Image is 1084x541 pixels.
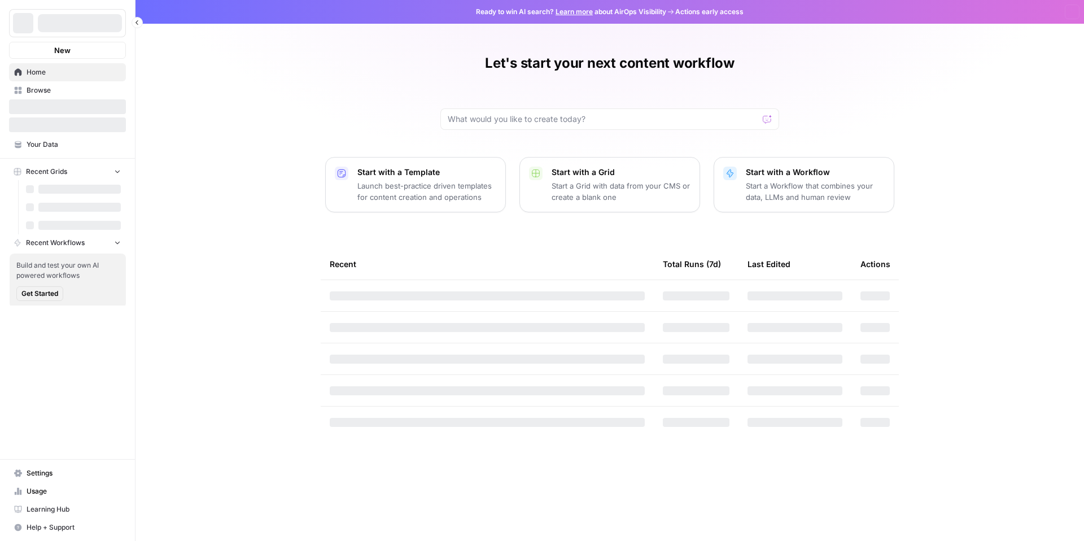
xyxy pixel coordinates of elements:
[9,500,126,518] a: Learning Hub
[9,234,126,251] button: Recent Workflows
[714,157,894,212] button: Start with a WorkflowStart a Workflow that combines your data, LLMs and human review
[27,468,121,478] span: Settings
[9,81,126,99] a: Browse
[27,67,121,77] span: Home
[330,248,645,280] div: Recent
[16,286,63,301] button: Get Started
[476,7,666,17] span: Ready to win AI search? about AirOps Visibility
[485,54,735,72] h1: Let's start your next content workflow
[27,139,121,150] span: Your Data
[556,7,593,16] a: Learn more
[9,482,126,500] a: Usage
[9,464,126,482] a: Settings
[552,167,690,178] p: Start with a Grid
[21,289,58,299] span: Get Started
[746,167,885,178] p: Start with a Workflow
[552,180,690,203] p: Start a Grid with data from your CMS or create a blank one
[448,114,758,125] input: What would you like to create today?
[9,163,126,180] button: Recent Grids
[27,504,121,514] span: Learning Hub
[9,42,126,59] button: New
[325,157,506,212] button: Start with a TemplateLaunch best-practice driven templates for content creation and operations
[9,63,126,81] a: Home
[357,167,496,178] p: Start with a Template
[9,518,126,536] button: Help + Support
[357,180,496,203] p: Launch best-practice driven templates for content creation and operations
[26,167,67,177] span: Recent Grids
[9,136,126,154] a: Your Data
[860,248,890,280] div: Actions
[663,248,721,280] div: Total Runs (7d)
[27,85,121,95] span: Browse
[27,486,121,496] span: Usage
[746,180,885,203] p: Start a Workflow that combines your data, LLMs and human review
[748,248,790,280] div: Last Edited
[54,45,71,56] span: New
[675,7,744,17] span: Actions early access
[16,260,119,281] span: Build and test your own AI powered workflows
[27,522,121,533] span: Help + Support
[26,238,85,248] span: Recent Workflows
[519,157,700,212] button: Start with a GridStart a Grid with data from your CMS or create a blank one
